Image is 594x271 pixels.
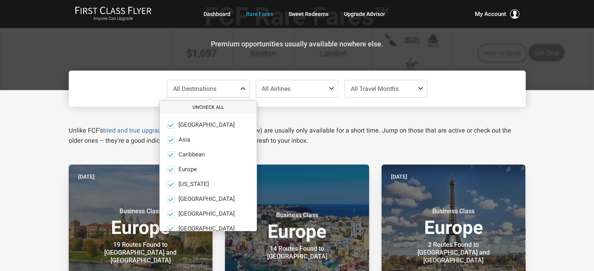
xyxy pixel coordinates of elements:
[92,207,189,215] small: Business Class
[75,16,152,21] small: Anyone Can Upgrade
[75,40,520,48] h3: Premium opportunities usually available nowhere else.
[248,245,346,260] div: 14 Routes Found to [GEOGRAPHIC_DATA]
[351,85,399,92] span: All Travel Months
[203,7,230,21] a: Dashboard
[178,196,235,203] span: [GEOGRAPHIC_DATA]
[289,7,328,21] a: Sweet Redeems
[103,127,194,134] a: tried and true upgrade strategies
[178,181,209,188] span: [US_STATE]
[178,211,235,218] span: [GEOGRAPHIC_DATA]
[69,126,526,146] p: Unlike FCF’s , our Daily Alerts (below) are usually only available for a short time. Jump on thos...
[475,9,519,19] button: My Account
[178,225,235,232] span: [GEOGRAPHIC_DATA]
[405,241,502,264] div: 2 Routes Found to [GEOGRAPHIC_DATA] and [GEOGRAPHIC_DATA]
[405,207,502,215] small: Business Class
[344,7,385,21] a: Upgrade Advisor
[391,207,516,237] h3: Europe
[178,151,205,158] span: Caribbean
[248,211,346,219] small: Business Class
[391,172,407,181] time: [DATE]
[178,122,235,129] span: [GEOGRAPHIC_DATA]
[234,211,360,241] h3: Europe
[178,136,190,143] span: Asia
[75,6,152,14] img: First Class Flyer
[173,85,216,92] span: All Destinations
[246,7,273,21] a: Rare Fares
[262,85,291,92] span: All Airlines
[78,172,95,181] time: [DATE]
[75,6,152,22] a: First Class FlyerAnyone Can Upgrade
[475,9,506,19] span: My Account
[92,241,189,264] div: 19 Routes Found to [GEOGRAPHIC_DATA] and [GEOGRAPHIC_DATA]
[178,166,197,173] span: Europe
[78,207,203,237] h3: Europe
[160,101,257,114] button: Uncheck All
